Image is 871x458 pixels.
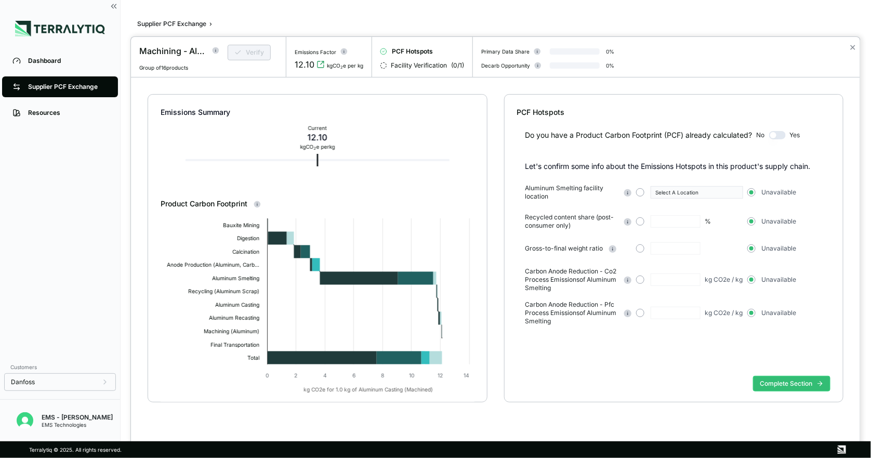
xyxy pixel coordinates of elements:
[517,107,830,117] div: PCF Hotspots
[313,146,316,151] sub: 2
[352,372,355,378] text: 6
[295,58,314,71] div: 12.10
[753,376,830,391] button: Complete Section
[210,342,259,348] text: Final Transportation
[167,261,259,268] text: Anode Production (Aluminum, Carb…
[651,186,743,199] button: Select A Location
[209,315,259,321] text: Aluminum Recasting
[215,302,259,308] text: Aluminum Casting
[247,355,259,361] text: Total
[762,188,797,197] span: Unavailable
[790,131,800,139] span: Yes
[438,372,443,378] text: 12
[525,130,753,140] div: Do you have a Product Carbon Footprint (PCF) already calculated?
[161,199,474,209] div: Product Carbon Footprint
[525,184,619,201] span: Aluminum Smelting facility location
[705,276,743,284] div: kg CO2e / kg
[204,328,259,335] text: Machining (Aluminum)
[188,288,259,295] text: Recycling (Aluminum Scrap)
[655,189,738,195] div: Select A Location
[409,372,414,378] text: 10
[525,244,603,253] span: Gross-to-final weight ratio
[300,131,335,143] div: 12.10
[232,248,259,255] text: Calcination
[762,217,797,226] span: Unavailable
[762,309,797,317] span: Unavailable
[381,372,384,378] text: 8
[481,48,530,55] div: Primary Data Share
[525,267,619,292] span: Carbon Anode Reduction - Co2 Process Emissions of Aluminum Smelting
[464,372,469,378] text: 14
[525,300,619,325] span: Carbon Anode Reduction - Pfc Process Emissions of Aluminum Smelting
[762,276,797,284] span: Unavailable
[139,45,206,57] div: Machining - Aluminum
[161,107,474,117] div: Emissions Summary
[757,131,765,139] span: No
[300,143,335,150] div: kg CO e per kg
[392,47,433,56] span: PCF Hotspots
[237,235,259,242] text: Digestion
[316,60,325,69] svg: View audit trail
[323,372,327,378] text: 4
[295,49,336,55] div: Emissions Factor
[300,125,335,131] div: Current
[327,62,363,69] div: kgCO e per kg
[212,275,259,282] text: Aluminum Smelting
[606,48,614,55] div: 0 %
[303,386,433,393] text: kg CO2e for 1.0 kg of Aluminum Casting (Machined)
[525,213,619,230] span: Recycled content share (post-consumer only)
[391,61,447,70] span: Facility Verification
[340,65,343,70] sub: 2
[525,161,830,172] p: Let's confirm some info about the Emissions Hotspots in this product's supply chain.
[266,372,269,378] text: 0
[762,244,797,253] span: Unavailable
[139,64,188,71] span: Group of 16 products
[295,372,298,378] text: 2
[606,62,614,69] div: 0 %
[481,62,530,69] div: Decarb Opportunity
[451,61,464,70] span: ( 0 / 1 )
[849,41,856,54] button: Close
[223,222,259,229] text: Bauxite Mining
[705,309,743,317] div: kg CO2e / kg
[705,217,711,226] div: %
